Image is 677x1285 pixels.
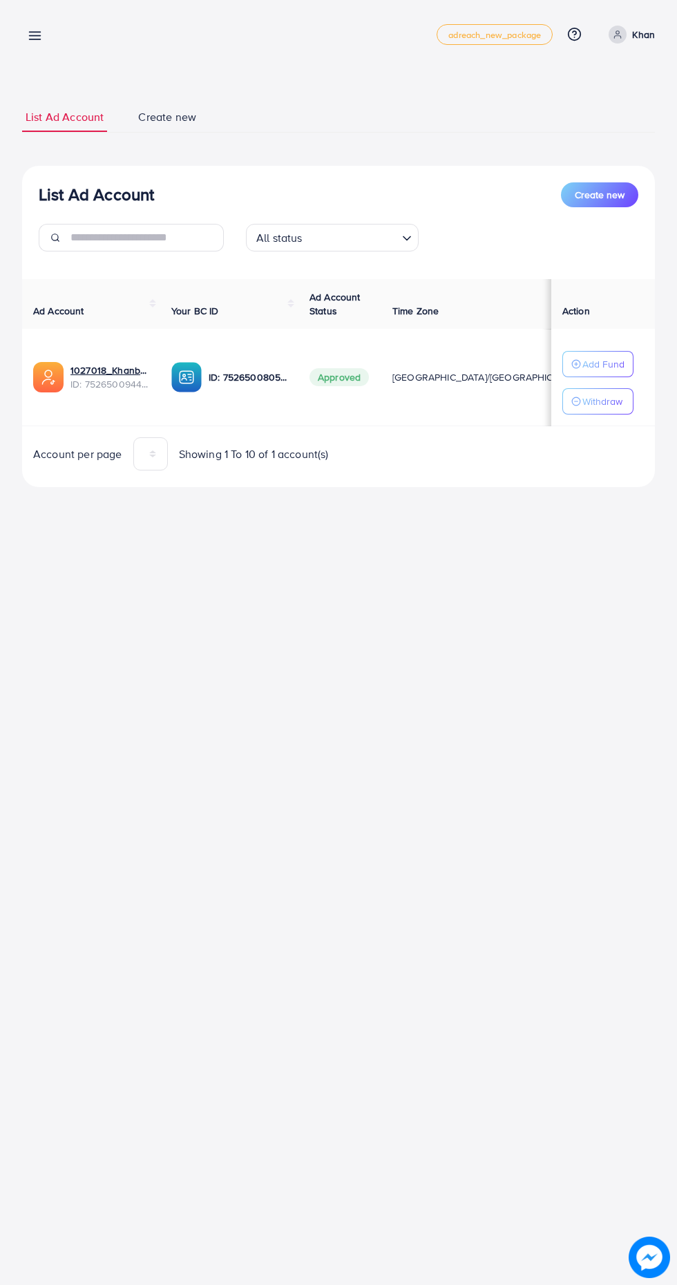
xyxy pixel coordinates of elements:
[26,109,104,125] span: List Ad Account
[562,351,633,377] button: Add Fund
[209,369,287,386] p: ID: 7526500805902909457
[254,228,305,248] span: All status
[561,182,638,207] button: Create new
[582,393,622,410] p: Withdraw
[562,388,633,415] button: Withdraw
[171,304,219,318] span: Your BC ID
[70,363,149,377] a: 1027018_Khanbhia_1752400071646
[70,363,149,392] div: <span class='underline'>1027018_Khanbhia_1752400071646</span></br>7526500944935256080
[70,377,149,391] span: ID: 7526500944935256080
[562,304,590,318] span: Action
[179,446,329,462] span: Showing 1 To 10 of 1 account(s)
[629,1237,670,1278] img: image
[392,370,584,384] span: [GEOGRAPHIC_DATA]/[GEOGRAPHIC_DATA]
[575,188,624,202] span: Create new
[39,184,154,204] h3: List Ad Account
[171,362,202,392] img: ic-ba-acc.ded83a64.svg
[33,446,122,462] span: Account per page
[582,356,624,372] p: Add Fund
[632,26,655,43] p: Khan
[33,362,64,392] img: ic-ads-acc.e4c84228.svg
[448,30,541,39] span: adreach_new_package
[392,304,439,318] span: Time Zone
[138,109,196,125] span: Create new
[246,224,419,251] div: Search for option
[307,225,397,248] input: Search for option
[437,24,553,45] a: adreach_new_package
[309,290,361,318] span: Ad Account Status
[33,304,84,318] span: Ad Account
[309,368,369,386] span: Approved
[603,26,655,44] a: Khan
